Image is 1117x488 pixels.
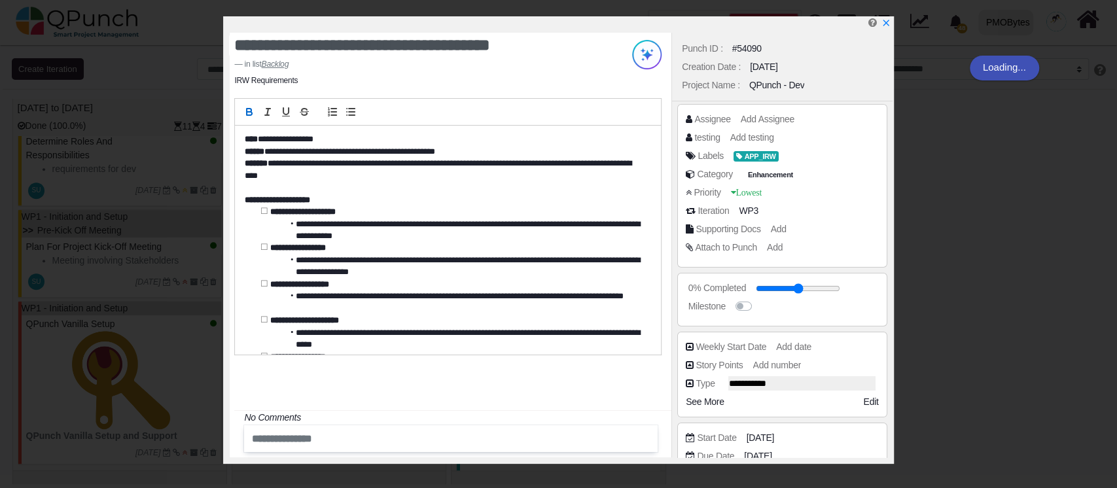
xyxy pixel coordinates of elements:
div: Due Date [697,449,734,463]
u: Backlog [261,60,289,69]
svg: x [881,18,891,27]
span: See More [686,396,724,407]
footer: in list [234,58,587,70]
img: Try writing with AI [632,40,662,69]
div: #54090 [732,42,762,56]
span: Edit [864,396,879,407]
div: Milestone [688,300,726,313]
i: No Comments [244,412,300,423]
span: [DATE] [747,431,774,445]
span: APP_IRW [734,151,779,162]
span: Add date [776,341,811,352]
span: Add [767,242,783,253]
i: Edit Punch [868,18,877,27]
div: Iteration [698,204,729,218]
div: 0% Completed [688,281,746,295]
span: Add testing [730,132,774,143]
div: Supporting Docs [696,222,760,236]
div: Loading... [970,56,1039,80]
div: Start Date [697,431,736,445]
span: Lowest [731,188,762,197]
div: Punch ID : [682,42,723,56]
div: Creation Date : [682,60,741,74]
div: Weekly Start Date [696,340,766,354]
div: Story Points [696,358,743,372]
div: Priority [694,186,720,200]
div: Attach to Punch [695,241,757,254]
div: testing [694,131,720,145]
div: Category [697,167,733,181]
li: IRW Requirements [234,75,298,86]
span: Add number [753,360,801,370]
div: Labels [698,149,724,163]
span: <div><span class="badge badge-secondary" style="background-color: #16A5A5"> <i class="fa fa-tag p... [734,149,779,163]
div: Project Name : [682,78,740,92]
a: x [881,18,891,28]
cite: Source Title [261,60,289,69]
div: [DATE] [750,60,777,74]
span: Add [771,224,787,234]
span: [DATE] [744,449,771,463]
div: Assignee [694,113,730,126]
span: Add Assignee [741,114,794,124]
span: WP3 [739,205,759,216]
span: Enhancement [745,169,796,181]
div: QPunch - Dev [749,78,805,92]
div: Type [696,377,715,391]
